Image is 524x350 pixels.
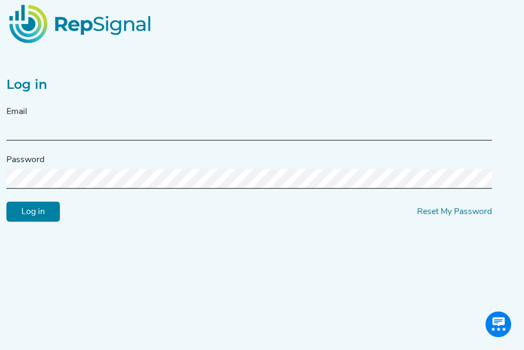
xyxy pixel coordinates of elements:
h2: Log in [6,77,492,93]
label: Password [6,154,44,166]
input: Log in [6,202,60,222]
label: Email [6,105,27,118]
a: Reset My Password [417,208,492,216]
